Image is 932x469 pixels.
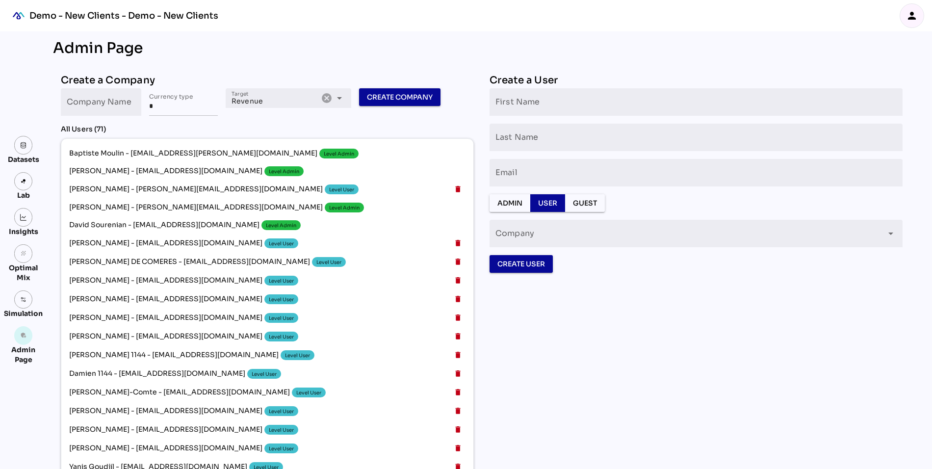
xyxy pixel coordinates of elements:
i: delete [454,369,462,378]
span: [PERSON_NAME] DE COMERES - [EMAIL_ADDRESS][DOMAIN_NAME] [69,255,451,269]
i: delete [454,407,462,415]
button: Create Company [359,88,440,106]
span: [PERSON_NAME] - [EMAIL_ADDRESS][DOMAIN_NAME] [69,311,451,325]
div: Level Admin [266,222,296,229]
input: Currency type [149,88,218,116]
div: Admin Page [4,345,43,365]
i: person [906,10,918,22]
div: Level Admin [329,204,360,211]
i: delete [454,258,462,266]
span: [PERSON_NAME] - [PERSON_NAME][EMAIL_ADDRESS][DOMAIN_NAME] [69,201,466,214]
span: [PERSON_NAME] - [PERSON_NAME][EMAIL_ADDRESS][DOMAIN_NAME] [69,182,451,196]
div: Level User [269,240,294,247]
i: delete [454,185,462,193]
span: [PERSON_NAME] - [EMAIL_ADDRESS][DOMAIN_NAME] [69,236,451,250]
div: Datasets [8,155,39,164]
span: [PERSON_NAME]-Comte - [EMAIL_ADDRESS][DOMAIN_NAME] [69,386,451,399]
i: delete [454,388,462,396]
div: Level User [285,352,310,359]
button: Create User [490,255,553,273]
img: settings.svg [20,296,27,303]
div: Level User [269,408,294,415]
span: Create User [497,258,545,270]
span: [PERSON_NAME] - [EMAIL_ADDRESS][DOMAIN_NAME] [69,423,451,437]
input: Company Name [67,88,135,116]
i: admin_panel_settings [20,332,27,339]
i: delete [454,239,462,247]
button: User [530,194,565,212]
span: [PERSON_NAME] - [EMAIL_ADDRESS][DOMAIN_NAME] [69,330,451,343]
span: [PERSON_NAME] - [EMAIL_ADDRESS][DOMAIN_NAME] [69,274,451,287]
img: lab.svg [20,178,27,185]
input: Last Name [495,124,897,151]
i: delete [454,332,462,340]
span: [PERSON_NAME] - [EMAIL_ADDRESS][DOMAIN_NAME] [69,404,451,418]
span: Damien 1144 - [EMAIL_ADDRESS][DOMAIN_NAME] [69,367,451,381]
div: Level User [269,314,294,322]
i: Clear [321,92,333,104]
i: delete [454,425,462,434]
div: Lab [13,190,34,200]
i: delete [454,295,462,303]
input: Email [495,159,897,186]
img: graph.svg [20,214,27,221]
span: [PERSON_NAME] - [EMAIL_ADDRESS][DOMAIN_NAME] [69,164,466,178]
span: [PERSON_NAME] - [EMAIL_ADDRESS][DOMAIN_NAME] [69,442,451,455]
div: All Users (71) [61,124,474,134]
button: Guest [565,194,605,212]
div: Level User [269,426,294,434]
span: Baptiste Moulin - [EMAIL_ADDRESS][PERSON_NAME][DOMAIN_NAME] [69,147,466,160]
div: mediaROI [8,5,29,26]
i: delete [454,444,462,452]
div: Insights [9,227,38,236]
div: Level User [269,333,294,340]
div: Level User [316,259,341,266]
i: delete [454,351,462,359]
span: Guest [573,197,597,209]
i: grain [20,250,27,257]
div: Level User [269,445,294,452]
span: [PERSON_NAME] - [EMAIL_ADDRESS][DOMAIN_NAME] [69,292,451,306]
span: User [538,197,557,209]
img: data.svg [20,142,27,149]
input: First Name [495,88,897,116]
div: Level User [296,389,321,396]
i: delete [454,313,462,322]
span: [PERSON_NAME] 1144 - [EMAIL_ADDRESS][DOMAIN_NAME] [69,348,451,362]
div: Level User [252,370,277,378]
div: Level Admin [324,150,354,157]
i: arrow_drop_down [334,92,345,104]
div: Create a User [490,73,903,88]
div: Level User [269,296,294,303]
div: Admin Page [53,39,910,57]
span: David Sourenian - [EMAIL_ADDRESS][DOMAIN_NAME] [69,218,466,232]
i: delete [454,276,462,285]
div: Simulation [4,309,43,318]
span: Revenue [232,97,263,105]
span: Admin [497,197,522,209]
i: arrow_drop_down [885,228,897,239]
div: Level User [329,186,354,193]
div: Level User [269,277,294,285]
div: Demo - New Clients - Demo - New Clients [29,10,218,22]
div: Level Admin [269,168,299,175]
div: Create a Company [61,73,474,88]
span: Create Company [367,91,433,103]
button: Admin [490,194,530,212]
div: Optimal Mix [4,263,43,283]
